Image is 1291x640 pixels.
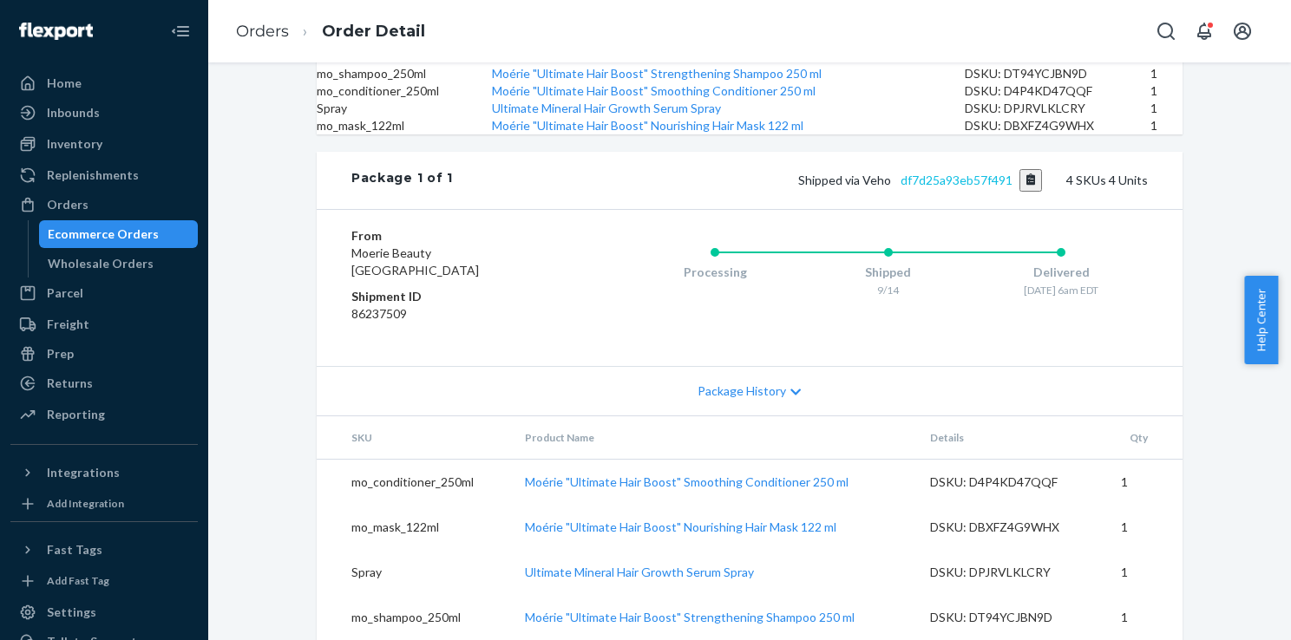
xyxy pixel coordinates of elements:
th: Qty [1107,416,1183,460]
span: Moerie Beauty [GEOGRAPHIC_DATA] [351,245,479,278]
div: DSKU: DPJRVLKLCRY [965,100,1150,117]
button: Fast Tags [10,536,198,564]
dt: From [351,227,559,245]
a: Order Detail [322,22,425,41]
div: Processing [628,264,802,281]
a: Ecommerce Orders [39,220,199,248]
div: DSKU: DT94YCJBN9D [930,609,1093,626]
dd: 86237509 [351,305,559,323]
th: Details [916,416,1107,460]
td: mo_shampoo_250ml [317,65,492,82]
a: Add Integration [10,493,198,514]
a: Moérie "Ultimate Hair Boost" Strengthening Shampoo 250 ml [492,66,822,81]
div: Inbounds [47,104,100,121]
button: Integrations [10,459,198,487]
div: Orders [47,196,88,213]
div: Package 1 of 1 [351,169,453,192]
a: Ultimate Mineral Hair Growth Serum Spray [492,101,721,115]
div: Freight [47,316,89,333]
td: mo_mask_122ml [317,505,511,550]
div: Reporting [47,406,105,423]
a: Orders [236,22,289,41]
span: Shipped via Veho [798,173,1043,187]
td: Spray [317,550,511,595]
td: 1 [1150,82,1183,100]
div: DSKU: DBXFZ4G9WHX [965,117,1150,134]
button: Help Center [1244,276,1278,364]
div: Settings [47,604,96,621]
a: Moérie "Ultimate Hair Boost" Strengthening Shampoo 250 ml [525,610,855,624]
td: mo_conditioner_250ml [317,459,511,505]
div: DSKU: DPJRVLKLCRY [930,564,1093,581]
div: DSKU: DBXFZ4G9WHX [930,519,1093,536]
a: Parcel [10,279,198,307]
a: Returns [10,369,198,397]
div: DSKU: D4P4KD47QQF [965,82,1150,100]
div: 4 SKUs 4 Units [453,169,1148,192]
div: Shipped [802,264,975,281]
div: Returns [47,375,93,392]
a: Orders [10,191,198,219]
img: Flexport logo [19,23,93,40]
td: 1 [1107,505,1183,550]
a: Ultimate Mineral Hair Growth Serum Spray [525,565,754,579]
div: Replenishments [47,167,139,184]
a: Inventory [10,130,198,158]
td: mo_conditioner_250ml [317,82,492,100]
dt: Shipment ID [351,288,559,305]
td: 1 [1107,595,1183,640]
td: 1 [1107,459,1183,505]
a: Inbounds [10,99,198,127]
div: 9/14 [802,283,975,297]
a: Replenishments [10,161,198,189]
button: Open Search Box [1149,14,1183,49]
ol: breadcrumbs [222,6,439,57]
a: Home [10,69,198,97]
span: Package History [698,382,786,400]
th: Product Name [511,416,917,460]
div: Prep [47,345,74,362]
td: 1 [1150,117,1183,134]
td: 1 [1107,550,1183,595]
button: Close Navigation [163,14,198,49]
td: mo_mask_122ml [317,117,492,134]
td: 1 [1150,100,1183,117]
td: 1 [1150,65,1183,82]
div: Add Integration [47,496,124,511]
button: Copy tracking number [1019,169,1043,192]
a: Reporting [10,401,198,428]
a: Moérie "Ultimate Hair Boost" Smoothing Conditioner 250 ml [525,474,849,489]
a: Add Fast Tag [10,571,198,591]
a: Moérie "Ultimate Hair Boost" Nourishing Hair Mask 122 ml [492,118,803,133]
a: Settings [10,598,198,626]
a: Wholesale Orders [39,250,199,278]
div: DSKU: DT94YCJBN9D [965,65,1150,82]
a: df7d25a93eb57f491 [901,173,1012,187]
button: Open notifications [1187,14,1222,49]
div: Ecommerce Orders [48,225,159,243]
a: Prep [10,340,198,368]
div: DSKU: D4P4KD47QQF [930,473,1093,491]
a: Moérie "Ultimate Hair Boost" Nourishing Hair Mask 122 ml [525,519,836,534]
div: Delivered [974,264,1148,281]
td: Spray [317,100,492,117]
th: SKU [317,416,511,460]
div: Add Fast Tag [47,573,109,588]
a: Moérie "Ultimate Hair Boost" Smoothing Conditioner 250 ml [492,83,816,98]
div: Inventory [47,135,102,153]
button: Open account menu [1225,14,1260,49]
div: Wholesale Orders [48,255,154,272]
td: mo_shampoo_250ml [317,595,511,640]
div: Parcel [47,284,83,302]
div: [DATE] 6am EDT [974,283,1148,297]
a: Freight [10,310,198,338]
div: Home [47,75,82,92]
div: Integrations [47,464,120,481]
div: Fast Tags [47,541,102,558]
